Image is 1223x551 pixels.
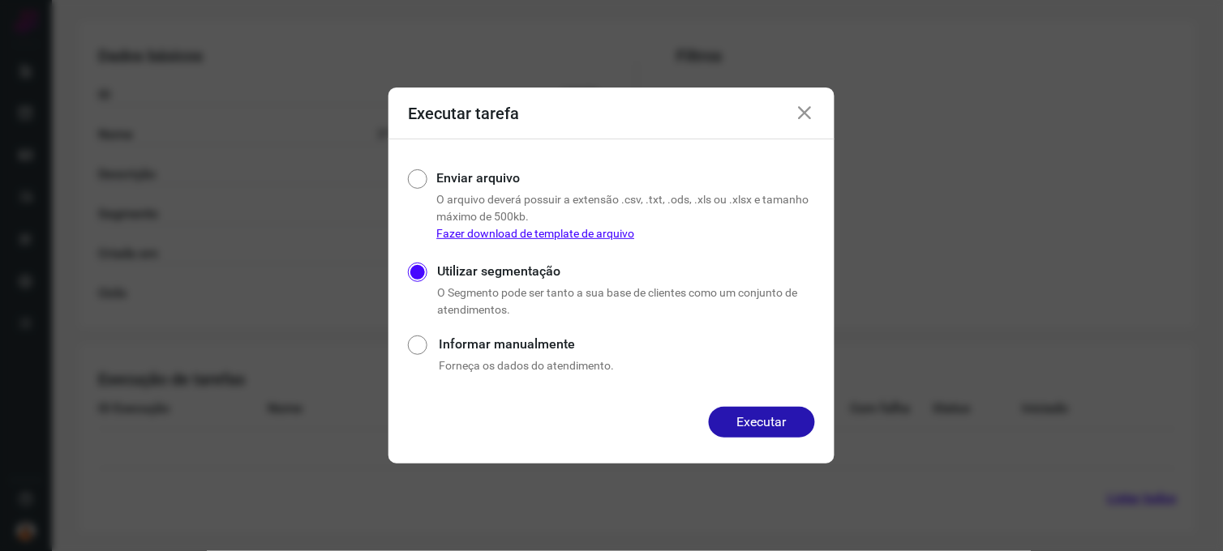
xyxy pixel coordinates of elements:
button: Executar [709,407,815,438]
p: Forneça os dados do atendimento. [440,357,815,374]
label: Enviar arquivo [436,169,520,188]
p: O arquivo deverá possuir a extensão .csv, .txt, .ods, .xls ou .xlsx e tamanho máximo de 500kb. [436,191,815,242]
label: Informar manualmente [440,335,815,354]
a: Fazer download de template de arquivo [436,227,634,240]
p: O Segmento pode ser tanto a sua base de clientes como um conjunto de atendimentos. [438,284,815,318]
h3: Executar tarefa [408,104,519,123]
label: Utilizar segmentação [438,262,815,281]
